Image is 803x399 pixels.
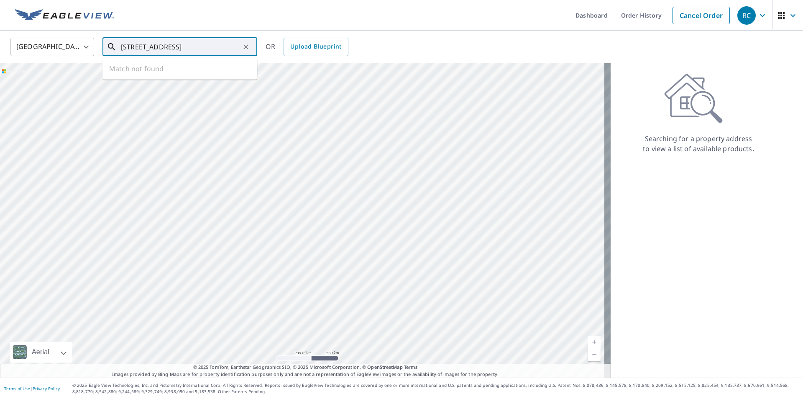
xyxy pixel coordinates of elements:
p: Searching for a property address to view a list of available products. [642,134,754,154]
p: | [4,386,60,391]
a: Current Level 5, Zoom Out [588,348,601,361]
span: © 2025 TomTom, Earthstar Geographics SIO, © 2025 Microsoft Corporation, © [193,364,418,371]
input: Search by address or latitude-longitude [121,35,240,59]
a: Current Level 5, Zoom In [588,336,601,348]
a: Privacy Policy [33,386,60,391]
button: Clear [240,41,252,53]
span: Upload Blueprint [290,41,341,52]
div: Aerial [29,342,52,363]
div: RC [737,6,756,25]
a: Terms of Use [4,386,30,391]
a: Upload Blueprint [284,38,348,56]
a: OpenStreetMap [367,364,402,370]
div: [GEOGRAPHIC_DATA] [10,35,94,59]
a: Terms [404,364,418,370]
p: © 2025 Eagle View Technologies, Inc. and Pictometry International Corp. All Rights Reserved. Repo... [72,382,799,395]
div: OR [266,38,348,56]
img: EV Logo [15,9,114,22]
a: Cancel Order [673,7,730,24]
div: Aerial [10,342,72,363]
